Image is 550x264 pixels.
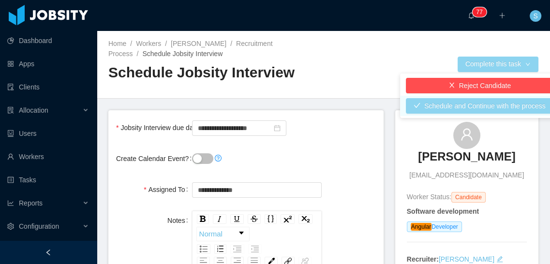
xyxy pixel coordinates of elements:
[496,256,503,263] i: icon: edit
[407,207,479,215] strong: Software development
[409,170,524,180] span: [EMAIL_ADDRESS][DOMAIN_NAME]
[248,214,261,224] div: Strikethrough
[137,50,139,58] span: /
[196,227,250,241] div: rdw-dropdown
[476,7,479,17] p: 7
[108,63,324,83] h2: Schedule Jobsity Interview
[7,77,89,97] a: icon: auditClients
[7,200,14,206] i: icon: line-chart
[411,223,431,231] em: Angular
[281,214,295,224] div: Superscript
[215,155,222,161] i: icon: question-circle
[195,214,314,224] div: rdw-inline-control
[213,214,226,224] div: Italic
[298,214,312,224] div: Subscript
[499,12,505,19] i: icon: plus
[167,217,192,224] label: Notes
[265,214,277,224] div: Monospace
[197,244,210,254] div: Unordered
[407,255,439,263] strong: Recruiter:
[451,192,486,203] span: Candidate
[7,124,89,143] a: icon: robotUsers
[165,40,167,47] span: /
[195,227,251,241] div: rdw-block-control
[533,10,537,22] span: S
[192,153,213,164] button: Create Calendar Event?
[460,128,474,141] i: icon: user
[116,155,195,162] label: Create Calendar Event?
[7,54,89,73] a: icon: appstoreApps
[418,149,515,164] h3: [PERSON_NAME]
[248,244,262,254] div: Outdent
[197,227,249,241] a: Block Type
[116,124,206,132] label: Jobsity Interview due date
[108,40,126,47] a: Home
[136,40,161,47] a: Workers
[130,40,132,47] span: /
[468,12,475,19] i: icon: bell
[230,214,244,224] div: Underline
[407,221,462,232] span: Developer
[144,186,192,193] label: Assigned To
[19,106,48,114] span: Allocation
[214,244,226,254] div: Ordered
[197,214,209,224] div: Bold
[171,40,226,47] a: [PERSON_NAME]
[7,147,89,166] a: icon: userWorkers
[7,31,89,50] a: icon: pie-chartDashboard
[199,224,223,244] span: Normal
[19,222,59,230] span: Configuration
[7,107,14,114] i: icon: solution
[479,7,483,17] p: 7
[230,244,244,254] div: Indent
[195,244,264,254] div: rdw-list-control
[439,255,494,263] a: [PERSON_NAME]
[142,50,223,58] span: Schedule Jobsity Interview
[274,125,281,132] i: icon: calendar
[458,57,538,72] button: Complete this taskicon: down
[472,7,486,17] sup: 77
[418,149,515,170] a: [PERSON_NAME]
[407,193,451,201] span: Worker Status:
[7,170,89,190] a: icon: profileTasks
[19,199,43,207] span: Reports
[230,40,232,47] span: /
[7,223,14,230] i: icon: setting
[108,40,273,58] a: Recruitment Process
